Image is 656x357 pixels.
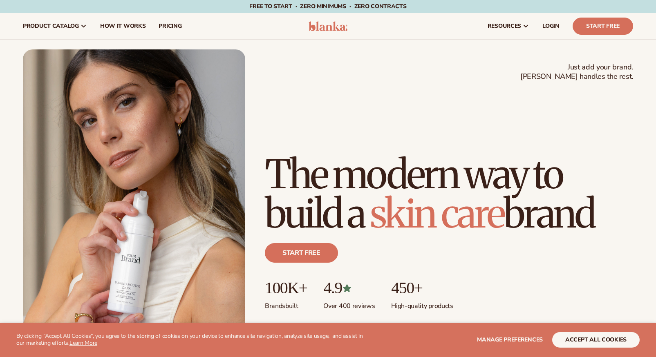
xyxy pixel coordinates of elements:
[23,49,245,330] img: Female holding tanning mousse.
[477,332,543,348] button: Manage preferences
[152,13,188,39] a: pricing
[323,297,375,310] p: Over 400 reviews
[94,13,152,39] a: How It Works
[265,155,633,233] h1: The modern way to build a brand
[309,21,347,31] img: logo
[265,279,307,297] p: 100K+
[542,23,560,29] span: LOGIN
[552,332,640,348] button: accept all cookies
[16,333,372,347] p: By clicking "Accept All Cookies", you agree to the storing of cookies on your device to enhance s...
[69,339,97,347] a: Learn More
[573,18,633,35] a: Start Free
[536,13,566,39] a: LOGIN
[391,279,453,297] p: 450+
[370,189,504,238] span: skin care
[481,13,536,39] a: resources
[100,23,146,29] span: How It Works
[23,23,79,29] span: product catalog
[488,23,521,29] span: resources
[520,62,633,82] span: Just add your brand. [PERSON_NAME] handles the rest.
[323,279,375,297] p: 4.9
[391,297,453,310] p: High-quality products
[159,23,181,29] span: pricing
[265,243,338,263] a: Start free
[249,2,406,10] span: Free to start · ZERO minimums · ZERO contracts
[477,336,543,344] span: Manage preferences
[265,297,307,310] p: Brands built
[16,13,94,39] a: product catalog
